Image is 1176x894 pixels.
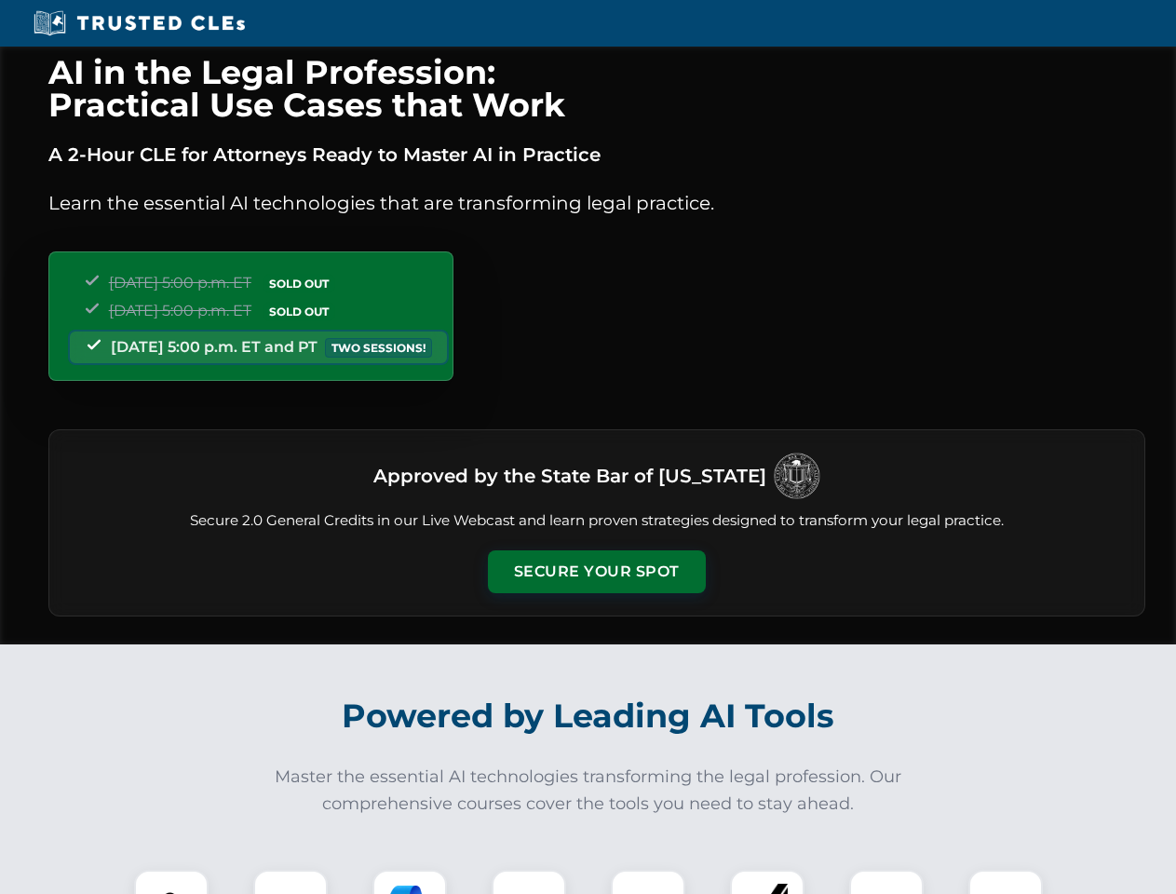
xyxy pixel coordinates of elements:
p: Secure 2.0 General Credits in our Live Webcast and learn proven strategies designed to transform ... [72,510,1122,532]
span: [DATE] 5:00 p.m. ET [109,274,251,291]
p: A 2-Hour CLE for Attorneys Ready to Master AI in Practice [48,140,1145,169]
img: Logo [774,453,820,499]
p: Learn the essential AI technologies that are transforming legal practice. [48,188,1145,218]
h2: Powered by Leading AI Tools [73,684,1104,749]
span: [DATE] 5:00 p.m. ET [109,302,251,319]
p: Master the essential AI technologies transforming the legal profession. Our comprehensive courses... [263,764,914,818]
span: SOLD OUT [263,274,335,293]
img: Trusted CLEs [28,9,250,37]
h1: AI in the Legal Profession: Practical Use Cases that Work [48,56,1145,121]
span: SOLD OUT [263,302,335,321]
h3: Approved by the State Bar of [US_STATE] [373,459,766,493]
button: Secure Your Spot [488,550,706,593]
